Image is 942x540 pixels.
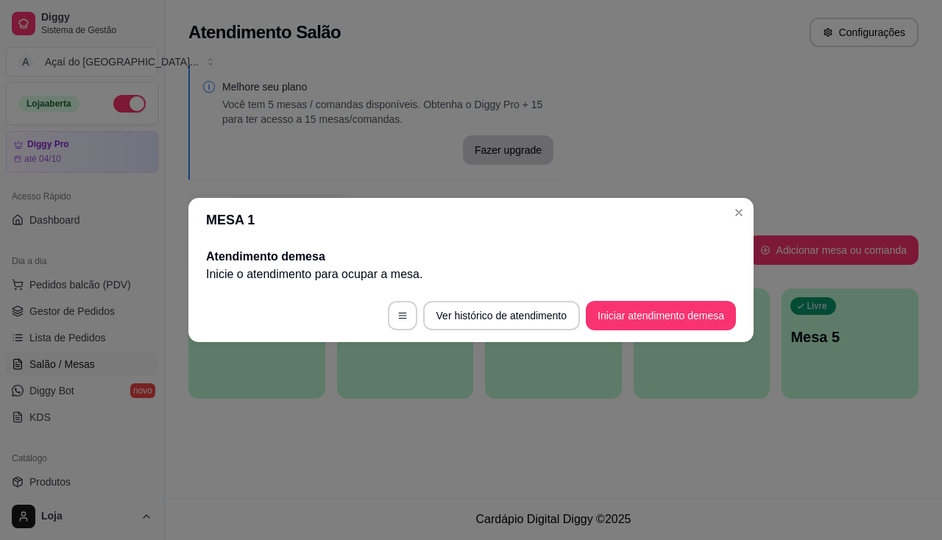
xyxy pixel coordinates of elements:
p: Inicie o atendimento para ocupar a mesa . [206,266,736,283]
button: Ver histórico de atendimento [423,301,580,330]
button: Close [727,201,751,224]
header: MESA 1 [188,198,754,242]
button: Iniciar atendimento demesa [586,301,736,330]
h2: Atendimento de mesa [206,248,736,266]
